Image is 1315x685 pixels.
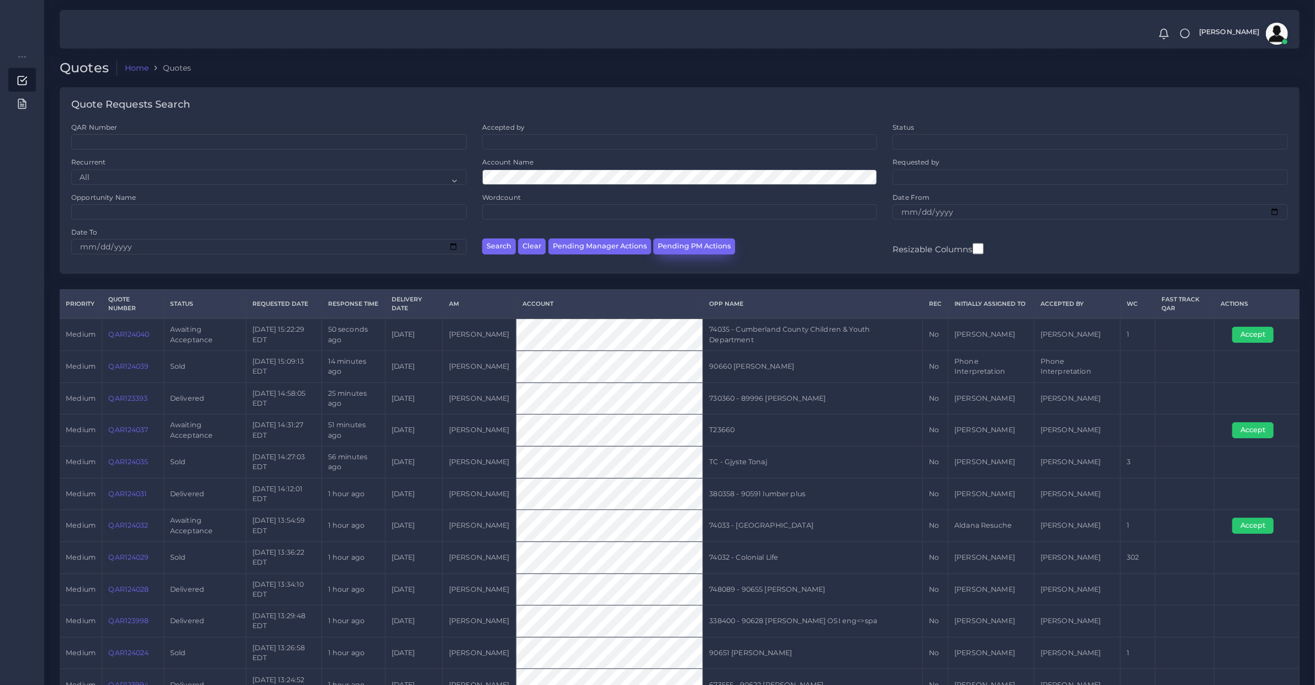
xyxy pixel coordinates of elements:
[482,238,516,254] button: Search
[1232,327,1274,342] button: Accept
[1232,330,1281,338] a: Accept
[108,585,149,593] a: QAR124028
[703,606,922,638] td: 338400 - 90628 [PERSON_NAME] OSI eng<>spa
[246,541,321,574] td: [DATE] 13:36:22 EDT
[108,649,149,657] a: QAR124024
[108,490,147,498] a: QAR124031
[246,318,321,351] td: [DATE] 15:22:29 EDT
[66,490,96,498] span: medium
[321,606,385,638] td: 1 hour ago
[1034,606,1120,638] td: [PERSON_NAME]
[1120,637,1155,669] td: 1
[1193,23,1292,45] a: [PERSON_NAME]avatar
[321,415,385,447] td: 51 minutes ago
[321,351,385,383] td: 14 minutes ago
[1034,415,1120,447] td: [PERSON_NAME]
[948,351,1034,383] td: Phone Interpretation
[1034,351,1120,383] td: Phone Interpretation
[1034,637,1120,669] td: [PERSON_NAME]
[442,446,516,478] td: [PERSON_NAME]
[703,383,922,415] td: 730360 - 89996 [PERSON_NAME]
[385,574,442,606] td: [DATE]
[385,351,442,383] td: [DATE]
[442,574,516,606] td: [PERSON_NAME]
[321,446,385,478] td: 56 minutes ago
[385,383,442,415] td: [DATE]
[66,426,96,434] span: medium
[108,458,148,466] a: QAR124035
[703,541,922,574] td: 74032 - Colonial Life
[703,318,922,351] td: 74035 - Cumberland County Children & Youth Department
[1120,541,1155,574] td: 302
[1120,318,1155,351] td: 1
[922,415,948,447] td: No
[385,541,442,574] td: [DATE]
[703,290,922,318] th: Opp Name
[163,606,246,638] td: Delivered
[149,62,191,73] li: Quotes
[1214,290,1300,318] th: Actions
[108,426,148,434] a: QAR124037
[163,541,246,574] td: Sold
[1266,23,1288,45] img: avatar
[108,394,147,402] a: QAR123393
[66,585,96,593] span: medium
[321,478,385,510] td: 1 hour ago
[321,510,385,542] td: 1 hour ago
[703,415,922,447] td: T23660
[1034,510,1120,542] td: [PERSON_NAME]
[1120,510,1155,542] td: 1
[442,606,516,638] td: [PERSON_NAME]
[246,415,321,447] td: [DATE] 14:31:27 EDT
[163,290,246,318] th: Status
[922,351,948,383] td: No
[1034,478,1120,510] td: [PERSON_NAME]
[922,446,948,478] td: No
[442,637,516,669] td: [PERSON_NAME]
[1120,446,1155,478] td: 3
[1232,422,1274,438] button: Accept
[163,383,246,415] td: Delivered
[922,478,948,510] td: No
[892,242,983,256] label: Resizable Columns
[703,351,922,383] td: 90660 [PERSON_NAME]
[892,123,914,132] label: Status
[66,617,96,625] span: medium
[1034,446,1120,478] td: [PERSON_NAME]
[442,318,516,351] td: [PERSON_NAME]
[948,290,1034,318] th: Initially Assigned to
[892,157,939,167] label: Requested by
[163,478,246,510] td: Delivered
[60,60,117,76] h2: Quotes
[246,446,321,478] td: [DATE] 14:27:03 EDT
[548,238,651,254] button: Pending Manager Actions
[163,574,246,606] td: Delivered
[385,318,442,351] td: [DATE]
[385,415,442,447] td: [DATE]
[246,606,321,638] td: [DATE] 13:29:48 EDT
[385,606,442,638] td: [DATE]
[703,446,922,478] td: TC - Gjyste Tonaj
[442,478,516,510] td: [PERSON_NAME]
[442,290,516,318] th: AM
[163,510,246,542] td: Awaiting Acceptance
[948,318,1034,351] td: [PERSON_NAME]
[385,637,442,669] td: [DATE]
[246,478,321,510] td: [DATE] 14:12:01 EDT
[246,637,321,669] td: [DATE] 13:26:58 EDT
[71,123,117,132] label: QAR Number
[321,574,385,606] td: 1 hour ago
[518,238,546,254] button: Clear
[948,606,1034,638] td: [PERSON_NAME]
[482,157,534,167] label: Account Name
[948,415,1034,447] td: [PERSON_NAME]
[948,510,1034,542] td: Aldana Resuche
[66,649,96,657] span: medium
[71,227,97,237] label: Date To
[71,193,136,202] label: Opportunity Name
[246,510,321,542] td: [DATE] 13:54:59 EDT
[102,290,163,318] th: Quote Number
[703,478,922,510] td: 380358 - 90591 lumber plus
[321,383,385,415] td: 25 minutes ago
[108,330,149,338] a: QAR124040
